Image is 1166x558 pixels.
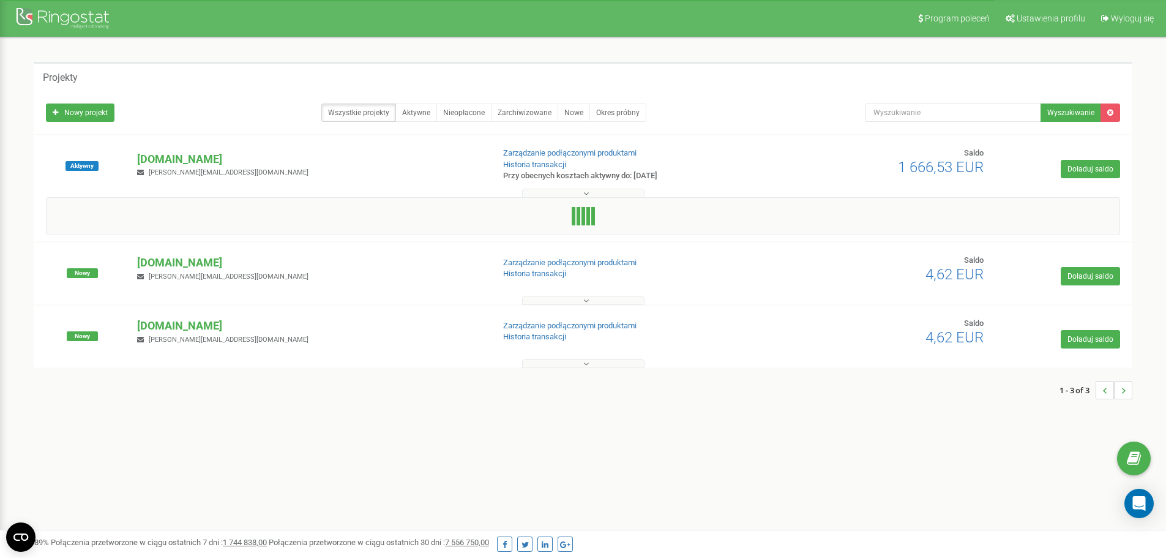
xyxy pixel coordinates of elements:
a: Wszystkie projekty [321,104,396,122]
p: [DOMAIN_NAME] [137,255,483,271]
a: Historia transakcji [503,160,566,169]
span: Saldo [964,319,984,328]
span: [PERSON_NAME][EMAIL_ADDRESS][DOMAIN_NAME] [149,273,308,281]
span: 1 666,53 EUR [898,159,984,176]
a: Zarządzanie podłączonymi produktami [503,258,637,267]
a: Nieopłacone [436,104,491,122]
a: Zarządzanie podłączonymi produktami [503,148,637,157]
a: Doładuj saldo [1061,267,1120,285]
p: [DOMAIN_NAME] [137,318,483,334]
u: 1 744 838,00 [223,538,267,547]
u: 7 556 750,00 [445,538,489,547]
a: Nowe [558,104,590,122]
a: Zarządzanie podłączonymi produktami [503,321,637,330]
span: Saldo [964,255,984,265]
span: Wyloguj się [1111,13,1154,23]
button: Wyszukiwanie [1041,104,1101,122]
div: Open Intercom Messenger [1124,489,1154,518]
p: Przy obecnych kosztach aktywny do: [DATE] [503,170,758,182]
span: Połączenia przetworzone w ciągu ostatnich 7 dni : [51,538,267,547]
span: [PERSON_NAME][EMAIL_ADDRESS][DOMAIN_NAME] [149,336,308,344]
span: Saldo [964,148,984,157]
a: Okres próbny [589,104,646,122]
input: Wyszukiwanie [865,104,1041,122]
span: Nowy [67,268,98,278]
a: Historia transakcji [503,269,566,278]
span: [PERSON_NAME][EMAIL_ADDRESS][DOMAIN_NAME] [149,168,308,176]
span: 1 - 3 of 3 [1059,381,1096,399]
a: Doładuj saldo [1061,160,1120,178]
a: Zarchiwizowane [491,104,558,122]
span: 4,62 EUR [925,329,984,346]
span: Nowy [67,331,98,341]
p: [DOMAIN_NAME] [137,151,483,167]
span: Ustawienia profilu [1017,13,1085,23]
span: Połączenia przetworzone w ciągu ostatnich 30 dni : [269,538,489,547]
nav: ... [1059,369,1132,412]
a: Aktywne [395,104,437,122]
h5: Projekty [43,72,78,83]
span: Program poleceń [925,13,990,23]
span: Aktywny [65,161,99,171]
a: Historia transakcji [503,332,566,341]
button: Open CMP widget [6,522,36,552]
a: Doładuj saldo [1061,330,1120,349]
span: 4,62 EUR [925,266,984,283]
a: Nowy projekt [46,104,114,122]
